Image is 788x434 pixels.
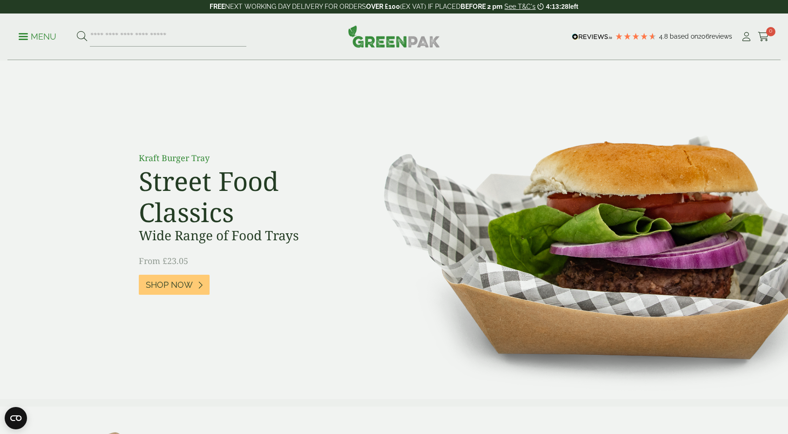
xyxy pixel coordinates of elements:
[139,255,188,266] span: From £23.05
[139,152,348,164] p: Kraft Burger Tray
[709,33,732,40] span: reviews
[348,25,440,47] img: GreenPak Supplies
[659,33,670,40] span: 4.8
[210,3,225,10] strong: FREE
[758,30,769,44] a: 0
[139,228,348,244] h3: Wide Range of Food Trays
[504,3,536,10] a: See T&C's
[139,165,348,228] h2: Street Food Classics
[740,32,752,41] i: My Account
[461,3,503,10] strong: BEFORE 2 pm
[569,3,578,10] span: left
[615,32,657,41] div: 4.79 Stars
[670,33,698,40] span: Based on
[146,280,193,290] span: Shop Now
[19,31,56,42] p: Menu
[354,61,788,399] img: Street Food Classics
[572,34,612,40] img: REVIEWS.io
[366,3,400,10] strong: OVER £100
[5,407,27,429] button: Open CMP widget
[139,275,210,295] a: Shop Now
[19,31,56,41] a: Menu
[758,32,769,41] i: Cart
[766,27,775,36] span: 0
[698,33,709,40] span: 206
[546,3,568,10] span: 4:13:28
